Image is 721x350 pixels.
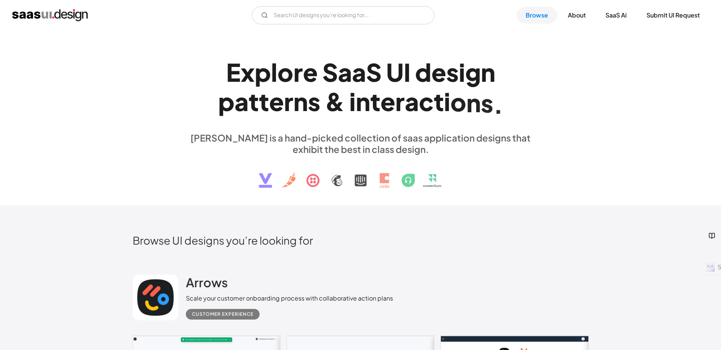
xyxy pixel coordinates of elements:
[252,6,434,24] input: Search UI designs you're looking for...
[352,57,366,87] div: a
[308,87,320,116] div: s
[186,132,536,155] div: [PERSON_NAME] is a hand-picked collection of saas application designs that exhibit the best in cl...
[434,87,444,116] div: t
[322,57,338,87] div: S
[293,57,303,87] div: r
[325,87,345,116] div: &
[366,57,382,87] div: S
[446,57,459,87] div: s
[459,57,465,87] div: i
[186,294,393,303] div: Scale your customer onboarding process with collaborative action plans
[241,57,255,87] div: x
[370,87,380,116] div: t
[481,57,495,87] div: n
[277,57,293,87] div: o
[12,9,88,21] a: home
[249,87,259,116] div: t
[386,57,404,87] div: U
[192,310,254,319] div: Customer Experience
[517,7,557,24] a: Browse
[395,87,405,116] div: r
[481,88,493,118] div: s
[450,87,466,116] div: o
[133,234,589,247] h2: Browse UI designs you’re looking for
[465,57,481,87] div: g
[255,57,271,87] div: p
[269,87,284,116] div: e
[303,57,318,87] div: e
[186,275,228,290] h2: Arrows
[293,87,308,116] div: n
[186,57,536,116] h1: Explore SaaS UI design patterns & interactions.
[235,87,249,116] div: a
[349,87,356,116] div: i
[637,7,709,24] a: Submit UI Request
[431,57,446,87] div: e
[380,87,395,116] div: e
[559,7,595,24] a: About
[356,87,370,116] div: n
[186,275,228,294] a: Arrows
[405,87,419,116] div: a
[252,6,434,24] form: Email Form
[466,87,481,117] div: n
[415,57,431,87] div: d
[218,87,235,116] div: p
[246,155,476,194] img: text, icon, saas logo
[271,57,277,87] div: l
[444,87,450,116] div: i
[226,57,241,87] div: E
[259,87,269,116] div: t
[419,87,434,116] div: c
[404,57,410,87] div: I
[596,7,636,24] a: SaaS Ai
[493,89,503,118] div: .
[284,87,293,116] div: r
[338,57,352,87] div: a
